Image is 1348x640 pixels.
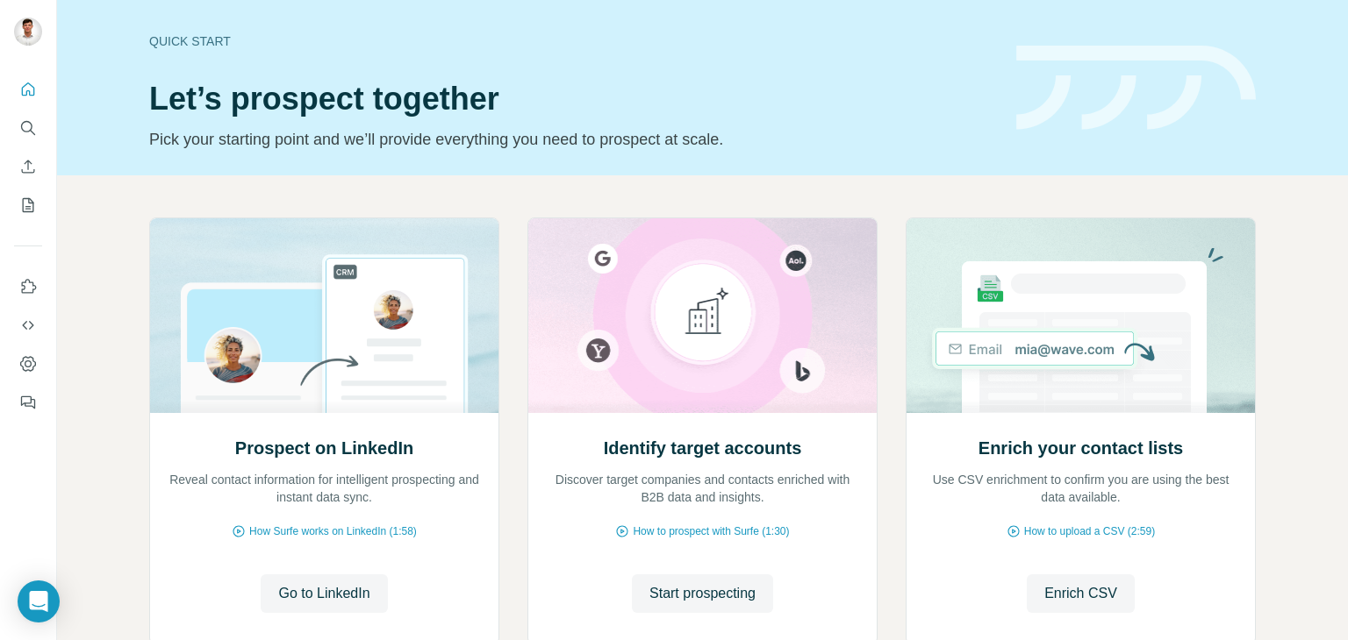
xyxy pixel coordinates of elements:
button: Start prospecting [632,574,773,613]
h2: Prospect on LinkedIn [235,436,413,460]
button: Use Surfe on LinkedIn [14,271,42,302]
img: Enrich your contact lists [906,218,1256,413]
span: How to upload a CSV (2:59) [1024,523,1155,539]
p: Discover target companies and contacts enriched with B2B data and insights. [546,471,859,506]
img: Prospect on LinkedIn [149,218,499,413]
button: My lists [14,189,42,221]
img: Identify target accounts [527,218,878,413]
button: Feedback [14,387,42,418]
img: banner [1016,46,1256,131]
button: Use Surfe API [14,309,42,341]
h2: Enrich your contact lists [979,436,1183,460]
button: Quick start [14,74,42,105]
button: Dashboard [14,348,42,380]
p: Reveal contact information for intelligent prospecting and instant data sync. [168,471,481,506]
h2: Identify target accounts [604,436,802,460]
div: Quick start [149,32,995,50]
span: Start prospecting [649,583,756,604]
button: Enrich CSV [1027,574,1135,613]
img: Avatar [14,18,42,46]
span: How Surfe works on LinkedIn (1:58) [249,523,417,539]
div: Open Intercom Messenger [18,580,60,622]
h1: Let’s prospect together [149,82,995,117]
span: Enrich CSV [1044,583,1117,604]
button: Enrich CSV [14,151,42,182]
span: Go to LinkedIn [278,583,369,604]
p: Pick your starting point and we’ll provide everything you need to prospect at scale. [149,127,995,152]
p: Use CSV enrichment to confirm you are using the best data available. [924,471,1237,506]
button: Search [14,112,42,144]
span: How to prospect with Surfe (1:30) [633,523,789,539]
button: Go to LinkedIn [261,574,387,613]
